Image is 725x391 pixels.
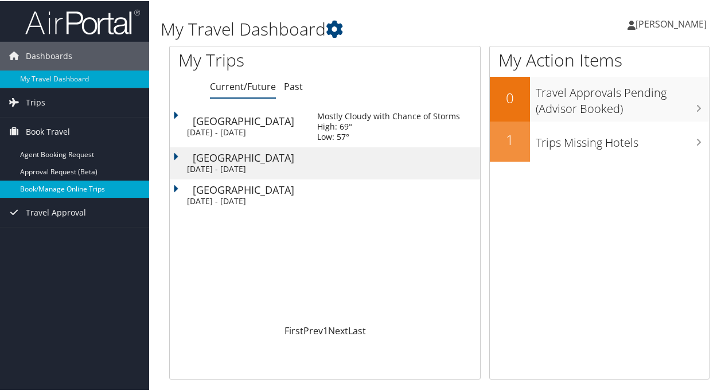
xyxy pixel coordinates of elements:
[25,7,140,34] img: airportal-logo.png
[187,163,300,173] div: [DATE] - [DATE]
[187,195,300,205] div: [DATE] - [DATE]
[636,17,707,29] span: [PERSON_NAME]
[26,41,72,69] span: Dashboards
[348,323,366,336] a: Last
[490,129,530,148] h2: 1
[26,197,86,226] span: Travel Approval
[490,76,709,120] a: 0Travel Approvals Pending (Advisor Booked)
[284,323,303,336] a: First
[178,47,342,71] h1: My Trips
[26,116,70,145] span: Book Travel
[328,323,348,336] a: Next
[193,151,306,162] div: [GEOGRAPHIC_DATA]
[490,120,709,161] a: 1Trips Missing Hotels
[161,16,532,40] h1: My Travel Dashboard
[26,87,45,116] span: Trips
[284,79,303,92] a: Past
[323,323,328,336] a: 1
[317,110,460,120] div: Mostly Cloudy with Chance of Storms
[210,79,276,92] a: Current/Future
[317,131,460,141] div: Low: 57°
[490,47,709,71] h1: My Action Items
[303,323,323,336] a: Prev
[317,120,460,131] div: High: 69°
[536,78,709,116] h3: Travel Approvals Pending (Advisor Booked)
[627,6,718,40] a: [PERSON_NAME]
[193,183,306,194] div: [GEOGRAPHIC_DATA]
[536,128,709,150] h3: Trips Missing Hotels
[187,126,300,136] div: [DATE] - [DATE]
[193,115,306,125] div: [GEOGRAPHIC_DATA]
[490,87,530,107] h2: 0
